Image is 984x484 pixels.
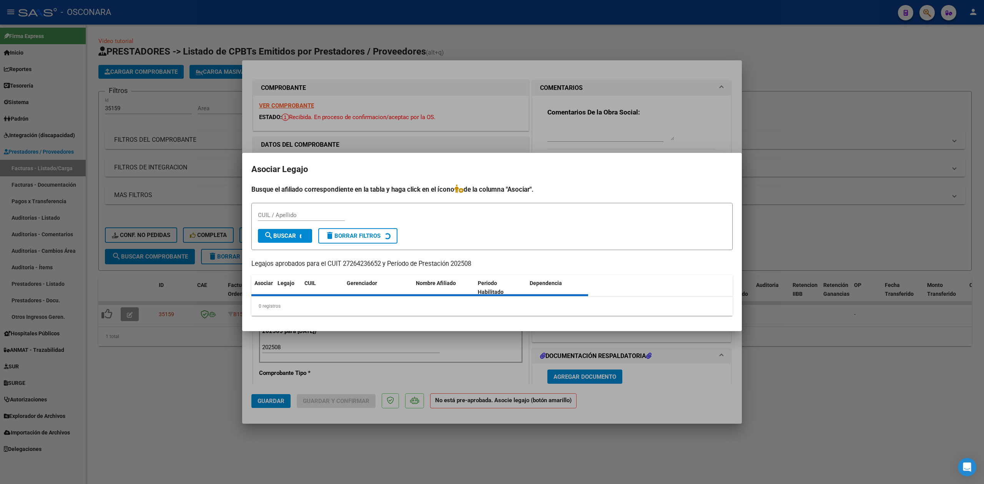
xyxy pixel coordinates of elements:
mat-icon: search [264,231,273,240]
datatable-header-cell: Nombre Afiliado [413,275,475,300]
span: Buscar [264,232,296,239]
span: Asociar [254,280,273,286]
h2: Asociar Legajo [251,162,733,177]
button: Buscar [258,229,312,243]
span: Legajo [278,280,294,286]
div: Open Intercom Messenger [958,458,976,476]
button: Borrar Filtros [318,228,397,244]
span: Dependencia [530,280,562,286]
datatable-header-cell: CUIL [301,275,344,300]
span: Periodo Habilitado [478,280,504,295]
div: 0 registros [251,297,733,316]
datatable-header-cell: Periodo Habilitado [475,275,527,300]
datatable-header-cell: Gerenciador [344,275,413,300]
datatable-header-cell: Legajo [274,275,301,300]
p: Legajos aprobados para el CUIT 27264236652 y Período de Prestación 202508 [251,259,733,269]
span: Borrar Filtros [325,232,381,239]
span: Gerenciador [347,280,377,286]
mat-icon: delete [325,231,334,240]
span: Nombre Afiliado [416,280,456,286]
datatable-header-cell: Asociar [251,275,274,300]
span: CUIL [304,280,316,286]
h4: Busque el afiliado correspondiente en la tabla y haga click en el ícono de la columna "Asociar". [251,184,733,194]
datatable-header-cell: Dependencia [527,275,588,300]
